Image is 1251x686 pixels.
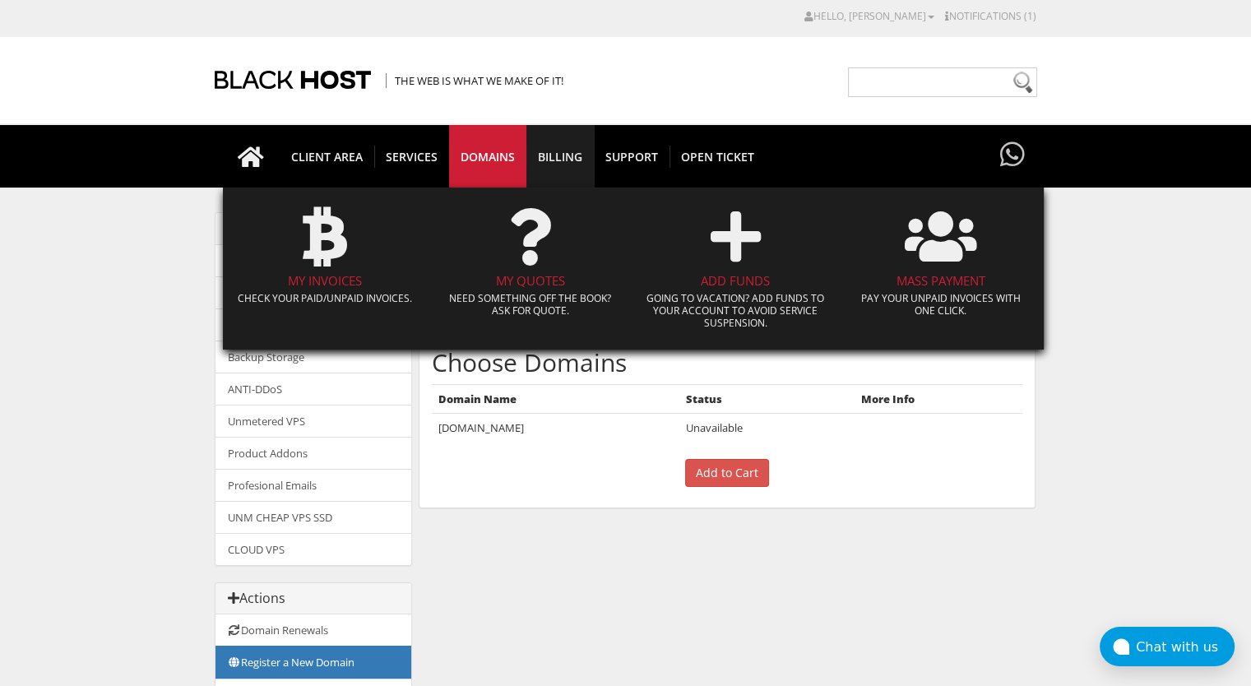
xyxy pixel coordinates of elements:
[374,146,450,168] span: SERVICES
[449,125,527,188] a: Domains
[235,274,416,288] h4: My Invoices
[679,384,855,414] th: Status
[215,469,411,502] a: Profesional Emails
[855,384,1022,414] th: More Info
[1100,627,1235,666] button: Chat with us
[842,196,1040,329] a: Mass Payment Pay your unpaid invoices with one click.
[685,459,769,487] input: Add to Cart
[804,9,934,23] a: Hello, [PERSON_NAME]
[526,125,595,188] a: Billing
[215,533,411,565] a: CLOUD VPS
[670,146,766,168] span: Open Ticket
[215,501,411,534] a: UNM CHEAP VPS SSD
[280,125,375,188] a: CLIENT AREA
[215,614,411,647] a: Domain Renewals
[848,67,1037,97] input: Need help?
[594,146,670,168] span: Support
[646,292,827,329] p: Going to vacation? Add funds to your account to avoid service suspension.
[679,414,855,443] td: Unavailable
[215,276,411,309] a: Bare metal servers
[215,373,411,406] a: ANTI-DDoS
[449,146,527,168] span: Domains
[228,591,399,606] h3: Actions
[215,341,411,373] a: Backup Storage
[215,646,411,679] a: Register a New Domain
[945,9,1036,23] a: Notifications (1)
[996,125,1029,186] a: Have questions?
[432,349,1022,376] h2: Choose Domains
[850,274,1031,288] h4: Mass Payment
[526,146,594,168] span: Billing
[235,292,416,304] p: Check your paid/unpaid invoices.
[386,73,563,88] span: The Web is what we make of it!
[374,125,450,188] a: SERVICES
[432,196,629,329] a: My Quotes Need something off the book? Ask for quote.
[227,196,424,317] a: My Invoices Check your paid/unpaid invoices.
[1136,639,1235,655] div: Chat with us
[215,405,411,438] a: Unmetered VPS
[637,196,835,341] a: Add Funds Going to vacation? Add funds to your account to avoid service suspension.
[280,146,375,168] span: CLIENT AREA
[432,414,679,443] td: [DOMAIN_NAME]
[440,292,621,317] p: Need something off the book? Ask for quote.
[215,308,411,341] a: Enterprise servers
[670,125,766,188] a: Open Ticket
[215,437,411,470] a: Product Addons
[594,125,670,188] a: Support
[850,292,1031,317] p: Pay your unpaid invoices with one click.
[432,384,679,414] th: Domain Name
[215,245,411,277] a: Shared hosting
[221,125,280,188] a: Go to homepage
[646,274,827,288] h4: Add Funds
[440,274,621,288] h4: My Quotes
